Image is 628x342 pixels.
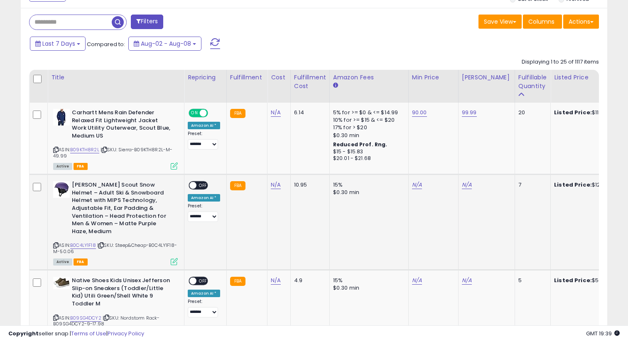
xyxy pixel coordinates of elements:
a: Terms of Use [71,330,106,337]
span: OFF [196,278,210,285]
div: $50.00 [554,277,623,284]
div: 15% [333,277,402,284]
b: Carhartt Mens Rain Defender Relaxed Fit Lightweight Jacket Work Utility Outerwear, Scout Blue, Me... [72,109,173,142]
div: Amazon AI * [188,194,220,202]
button: Columns [523,15,562,29]
a: Privacy Policy [108,330,144,337]
a: N/A [271,108,281,117]
div: Amazon AI * [188,122,220,129]
a: N/A [271,276,281,285]
a: N/A [462,276,472,285]
small: Amazon Fees. [333,82,338,89]
span: All listings currently available for purchase on Amazon [53,258,72,266]
span: FBA [74,258,88,266]
a: B0C4LY1F18 [70,242,96,249]
div: 15% [333,181,402,189]
a: N/A [412,276,422,285]
div: 10% for >= $15 & <= $20 [333,116,402,124]
div: Preset: [188,203,220,222]
a: 99.99 [462,108,477,117]
div: Title [51,73,181,82]
button: Save View [478,15,522,29]
div: 17% for > $20 [333,124,402,131]
span: OFF [207,110,220,117]
div: $0.30 min [333,284,402,292]
div: $120.00 [554,181,623,189]
div: Min Price [412,73,455,82]
small: FBA [230,277,245,286]
div: 10.95 [294,181,323,189]
span: Last 7 Days [42,39,75,48]
div: 5% for >= $0 & <= $14.99 [333,109,402,116]
a: N/A [462,181,472,189]
b: Native Shoes Kids Unisex Jefferson Slip-on Sneakers (Toddler/Little Kid) Utili Green/Shell White ... [72,277,173,310]
div: Fulfillment [230,73,264,82]
span: 2025-08-16 19:39 GMT [586,330,620,337]
a: B09SG4DCY2 [70,315,101,322]
div: Preset: [188,299,220,317]
div: Preset: [188,131,220,150]
strong: Copyright [8,330,39,337]
div: seller snap | | [8,330,144,338]
div: ASIN: [53,181,178,264]
span: Aug-02 - Aug-08 [141,39,191,48]
a: N/A [412,181,422,189]
span: ON [189,110,200,117]
div: Repricing [188,73,223,82]
div: 20 [518,109,544,116]
div: Fulfillable Quantity [518,73,547,91]
b: Reduced Prof. Rng. [333,141,388,148]
span: FBA [74,163,88,170]
button: Aug-02 - Aug-08 [128,37,201,51]
a: N/A [271,181,281,189]
div: 7 [518,181,544,189]
div: [PERSON_NAME] [462,73,511,82]
img: 41h3m22J+NL._SL40_.jpg [53,109,70,125]
div: Amazon AI * [188,290,220,297]
span: All listings currently available for purchase on Amazon [53,163,72,170]
div: $110.00 [554,109,623,116]
div: Listed Price [554,73,626,82]
img: 41+c-M0EBoL._SL40_.jpg [53,277,70,289]
div: $15 - $15.83 [333,148,402,155]
span: OFF [196,182,210,189]
b: Listed Price: [554,108,592,116]
div: 5 [518,277,544,284]
b: Listed Price: [554,181,592,189]
small: FBA [230,109,245,118]
span: | SKU: Sierra-B09KTH8R2L-M-49.99 [53,146,173,159]
div: Fulfillment Cost [294,73,326,91]
b: [PERSON_NAME] Scout Snow Helmet – Adult Ski & Snowboard Helmet with MIPS Technology, Adjustable F... [72,181,173,237]
div: Displaying 1 to 25 of 1117 items [522,58,599,66]
small: FBA [230,181,245,190]
a: B09KTH8R2L [70,146,99,153]
span: Columns [528,17,554,26]
button: Actions [563,15,599,29]
div: $0.30 min [333,189,402,196]
div: $0.30 min [333,132,402,139]
b: Listed Price: [554,276,592,284]
div: $20.01 - $21.68 [333,155,402,162]
span: Compared to: [87,40,125,48]
button: Filters [131,15,163,29]
a: 90.00 [412,108,427,117]
div: 6.14 [294,109,323,116]
div: Cost [271,73,287,82]
div: Amazon Fees [333,73,405,82]
span: | SKU: Steep&Cheap-B0C4LY1F18-M-50.06 [53,242,177,254]
div: ASIN: [53,109,178,169]
button: Last 7 Days [30,37,86,51]
img: 31UmyAL2jaL._SL40_.jpg [53,181,70,198]
span: | SKU: Nordstorm Rack-B09SG4DCY2-9-17.98 [53,315,160,327]
div: 4.9 [294,277,323,284]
